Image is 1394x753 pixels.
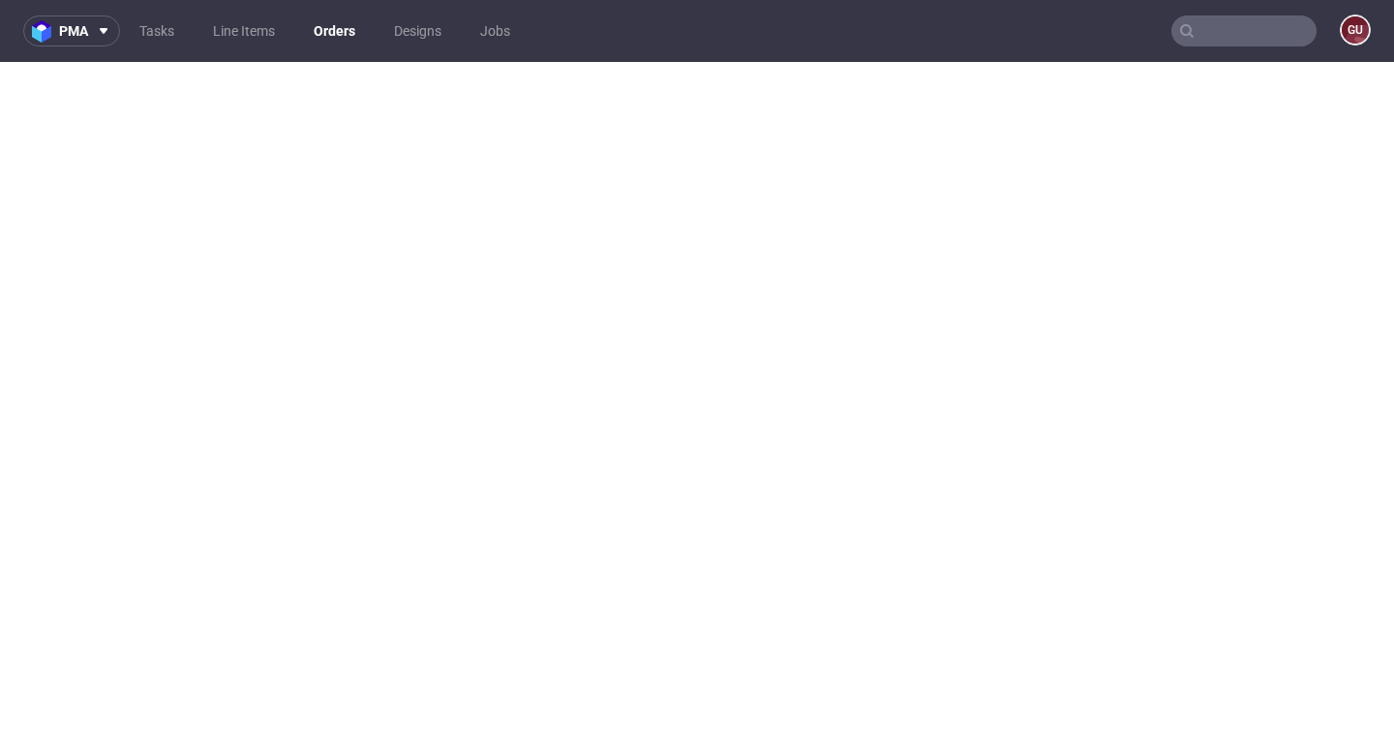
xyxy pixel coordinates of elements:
a: Jobs [469,15,522,46]
a: Line Items [201,15,287,46]
a: Tasks [128,15,186,46]
span: pma [59,24,88,38]
img: logo [32,20,59,43]
button: pma [23,15,120,46]
figcaption: gu [1342,16,1369,44]
a: Designs [382,15,453,46]
a: Orders [302,15,367,46]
